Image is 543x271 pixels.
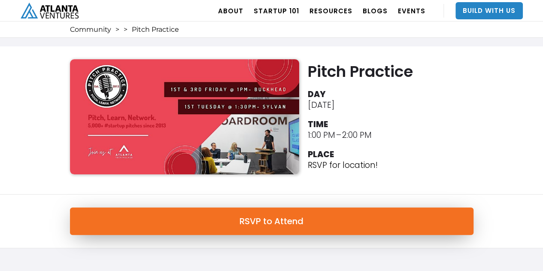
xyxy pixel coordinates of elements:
p: RSVP for location! [307,160,377,171]
div: > [115,25,119,34]
div: 1:00 PM [307,130,335,140]
h2: Pitch Practice [307,63,477,80]
div: > [124,25,127,34]
div: DAY [307,89,325,100]
div: PLACE [307,149,334,160]
div: – [336,130,341,140]
div: Pitch Practice [132,25,179,34]
div: [DATE] [307,100,334,110]
a: Community [70,25,111,34]
a: Build With Us [455,2,523,19]
a: RSVP to Attend [70,207,473,235]
div: 2:00 PM [342,130,371,140]
div: TIME [307,119,328,130]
